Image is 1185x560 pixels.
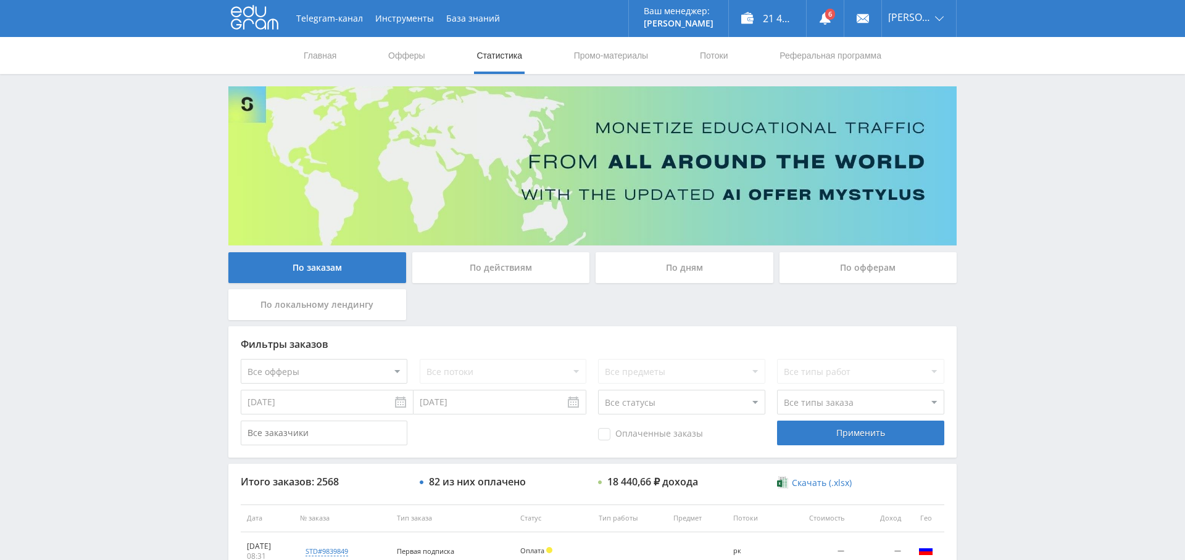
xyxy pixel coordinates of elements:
div: Применить [777,421,944,445]
th: Гео [907,504,944,532]
th: Тип работы [592,504,667,532]
th: Доход [850,504,907,532]
th: Дата [241,504,294,532]
div: [DATE] [247,541,288,551]
div: рк [733,547,775,555]
input: Все заказчики [241,421,407,445]
div: По действиям [412,252,590,283]
a: Реферальная программа [778,37,883,74]
span: [PERSON_NAME] [888,12,931,22]
div: std#9839849 [306,546,348,556]
th: Предмет [667,504,726,532]
th: Статус [514,504,592,532]
a: Офферы [387,37,426,74]
div: По заказам [228,252,406,283]
a: Скачать (.xlsx) [777,477,851,489]
span: Холд [546,547,552,553]
p: [PERSON_NAME] [644,19,713,28]
img: xlsx [777,476,788,488]
div: По дням [596,252,773,283]
img: Banner [228,86,957,245]
span: Оплаченные заказы [598,428,703,440]
a: Потоки [699,37,730,74]
img: rus.png [918,543,933,558]
span: Скачать (.xlsx) [792,478,852,488]
div: 18 440,66 ₽ дохода [607,476,698,487]
p: Ваш менеджер: [644,6,713,16]
span: Первая подписка [397,546,454,556]
a: Главная [302,37,338,74]
div: По локальному лендингу [228,289,406,320]
span: Оплата [520,546,544,555]
a: Промо-материалы [573,37,649,74]
th: Потоки [727,504,781,532]
div: По офферам [780,252,957,283]
div: Итого заказов: 2568 [241,476,407,487]
th: № заказа [294,504,390,532]
a: Статистика [475,37,523,74]
div: 82 из них оплачено [429,476,526,487]
th: Тип заказа [391,504,514,532]
div: Фильтры заказов [241,339,944,350]
th: Стоимость [781,504,850,532]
